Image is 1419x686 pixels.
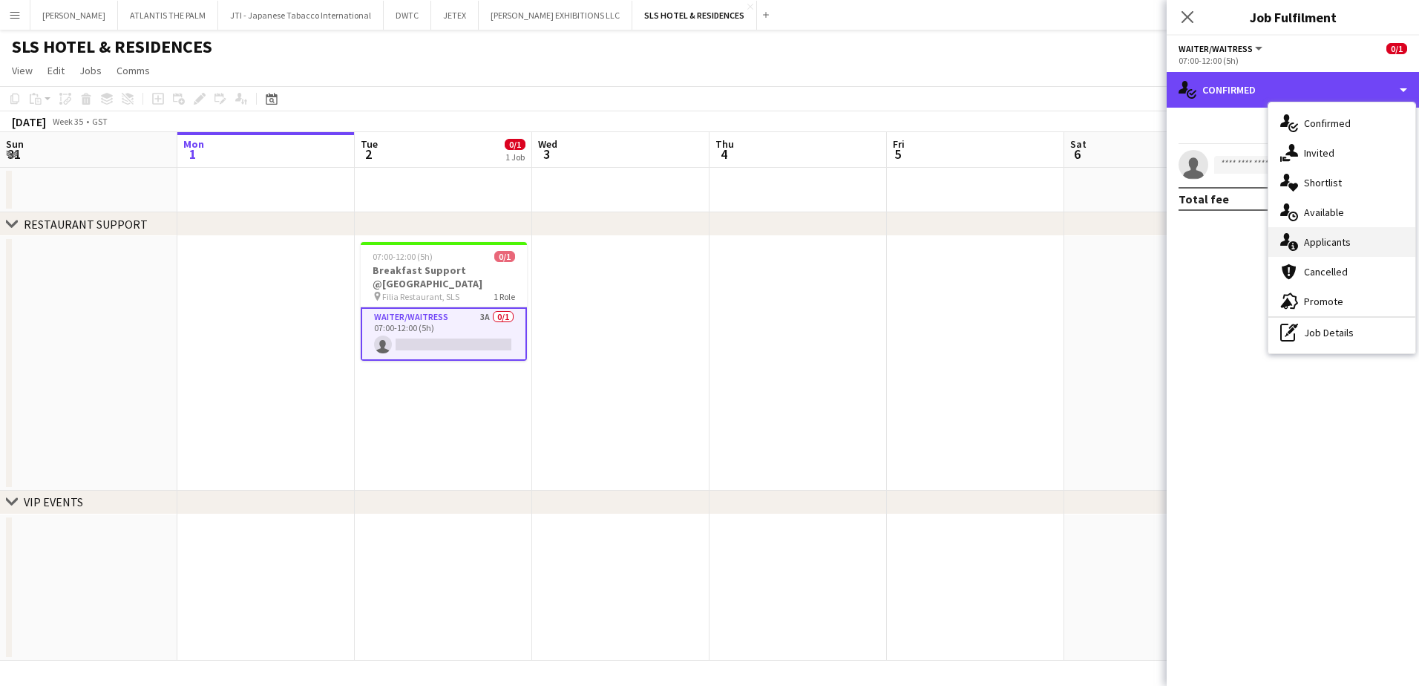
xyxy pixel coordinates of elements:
[118,1,218,30] button: ATLANTIS THE PALM
[1268,108,1415,138] div: Confirmed
[1068,146,1087,163] span: 6
[92,116,108,127] div: GST
[1070,137,1087,151] span: Sat
[73,61,108,80] a: Jobs
[361,137,378,151] span: Tue
[893,137,905,151] span: Fri
[1268,257,1415,287] div: Cancelled
[1179,192,1229,206] div: Total fee
[1268,168,1415,197] div: Shortlist
[1167,7,1419,27] h3: Job Fulfilment
[384,1,431,30] button: DWTC
[1179,43,1265,54] button: Waiter/Waitress
[1179,43,1253,54] span: Waiter/Waitress
[1268,227,1415,257] div: Applicants
[505,151,525,163] div: 1 Job
[12,36,212,58] h1: SLS HOTEL & RESIDENCES
[42,61,71,80] a: Edit
[24,217,148,232] div: RESTAURANT SUPPORT
[1268,287,1415,316] div: Promote
[479,1,632,30] button: [PERSON_NAME] EXHIBITIONS LLC
[713,146,734,163] span: 4
[505,139,525,150] span: 0/1
[12,64,33,77] span: View
[494,291,515,302] span: 1 Role
[12,114,46,129] div: [DATE]
[538,137,557,151] span: Wed
[6,61,39,80] a: View
[361,242,527,361] app-job-card: 07:00-12:00 (5h)0/1Breakfast Support @[GEOGRAPHIC_DATA] Filia Restaurant, SLS1 RoleWaiter/Waitres...
[47,64,65,77] span: Edit
[361,307,527,361] app-card-role: Waiter/Waitress3A0/107:00-12:00 (5h)
[111,61,156,80] a: Comms
[24,494,83,509] div: VIP EVENTS
[494,251,515,262] span: 0/1
[715,137,734,151] span: Thu
[361,264,527,290] h3: Breakfast Support @[GEOGRAPHIC_DATA]
[1268,197,1415,227] div: Available
[1179,55,1407,66] div: 07:00-12:00 (5h)
[891,146,905,163] span: 5
[382,291,459,302] span: Filia Restaurant, SLS
[49,116,86,127] span: Week 35
[536,146,557,163] span: 3
[218,1,384,30] button: JTI - Japanese Tabacco International
[30,1,118,30] button: [PERSON_NAME]
[79,64,102,77] span: Jobs
[431,1,479,30] button: JETEX
[373,251,433,262] span: 07:00-12:00 (5h)
[117,64,150,77] span: Comms
[183,137,204,151] span: Mon
[6,137,24,151] span: Sun
[1386,43,1407,54] span: 0/1
[632,1,757,30] button: SLS HOTEL & RESIDENCES
[358,146,378,163] span: 2
[181,146,204,163] span: 1
[1167,72,1419,108] div: Confirmed
[4,146,24,163] span: 31
[1268,138,1415,168] div: Invited
[1268,318,1415,347] div: Job Details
